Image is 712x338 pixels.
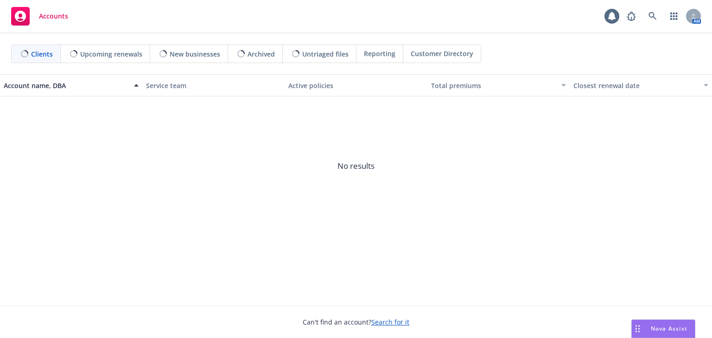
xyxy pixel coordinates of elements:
[303,317,409,327] span: Can't find an account?
[570,74,712,96] button: Closest renewal date
[4,81,128,90] div: Account name, DBA
[622,7,641,26] a: Report a Bug
[632,320,643,338] div: Drag to move
[142,74,285,96] button: Service team
[643,7,662,26] a: Search
[431,81,556,90] div: Total premiums
[248,49,275,59] span: Archived
[80,49,142,59] span: Upcoming renewals
[146,81,281,90] div: Service team
[427,74,570,96] button: Total premiums
[651,325,687,332] span: Nova Assist
[364,49,395,58] span: Reporting
[31,49,53,59] span: Clients
[7,3,72,29] a: Accounts
[371,318,409,326] a: Search for it
[170,49,220,59] span: New businesses
[285,74,427,96] button: Active policies
[573,81,698,90] div: Closest renewal date
[665,7,683,26] a: Switch app
[631,319,695,338] button: Nova Assist
[39,13,68,20] span: Accounts
[302,49,349,59] span: Untriaged files
[288,81,423,90] div: Active policies
[411,49,473,58] span: Customer Directory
